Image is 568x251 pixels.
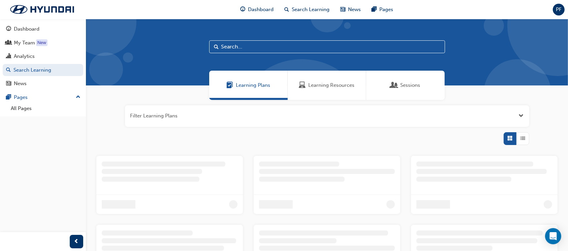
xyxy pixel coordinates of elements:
[36,39,48,46] div: Tooltip anchor
[288,71,366,100] a: Learning ResourcesLearning Resources
[380,6,393,13] span: Pages
[400,81,420,89] span: Sessions
[14,52,35,60] div: Analytics
[3,77,83,90] a: News
[299,81,306,89] span: Learning Resources
[226,81,233,89] span: Learning Plans
[3,22,83,91] button: DashboardMy TeamAnalyticsSearch LearningNews
[76,93,81,102] span: up-icon
[3,2,81,16] img: Trak
[519,112,524,120] button: Open the filter
[6,95,11,101] span: pages-icon
[241,5,246,14] span: guage-icon
[367,3,399,16] a: pages-iconPages
[209,71,288,100] a: Learning PlansLearning Plans
[335,3,367,16] a: news-iconNews
[209,40,445,53] input: Search...
[235,3,279,16] a: guage-iconDashboard
[6,40,11,46] span: people-icon
[366,71,445,100] a: SessionsSessions
[14,80,27,87] div: News
[545,228,561,244] div: Open Intercom Messenger
[372,5,377,14] span: pages-icon
[292,6,330,13] span: Search Learning
[3,23,83,35] a: Dashboard
[391,81,398,89] span: Sessions
[74,238,79,246] span: prev-icon
[6,53,11,60] span: chart-icon
[3,91,83,104] button: Pages
[3,64,83,76] a: Search Learning
[3,37,83,49] a: My Team
[8,103,83,114] a: All Pages
[14,94,28,101] div: Pages
[309,81,355,89] span: Learning Resources
[6,26,11,32] span: guage-icon
[341,5,346,14] span: news-icon
[6,81,11,87] span: news-icon
[556,6,562,13] span: PF
[3,50,83,63] a: Analytics
[279,3,335,16] a: search-iconSearch Learning
[520,135,525,142] span: List
[14,25,39,33] div: Dashboard
[248,6,274,13] span: Dashboard
[214,43,219,51] span: Search
[6,67,11,73] span: search-icon
[553,4,565,15] button: PF
[14,39,35,47] div: My Team
[285,5,289,14] span: search-icon
[507,135,512,142] span: Grid
[236,81,270,89] span: Learning Plans
[348,6,361,13] span: News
